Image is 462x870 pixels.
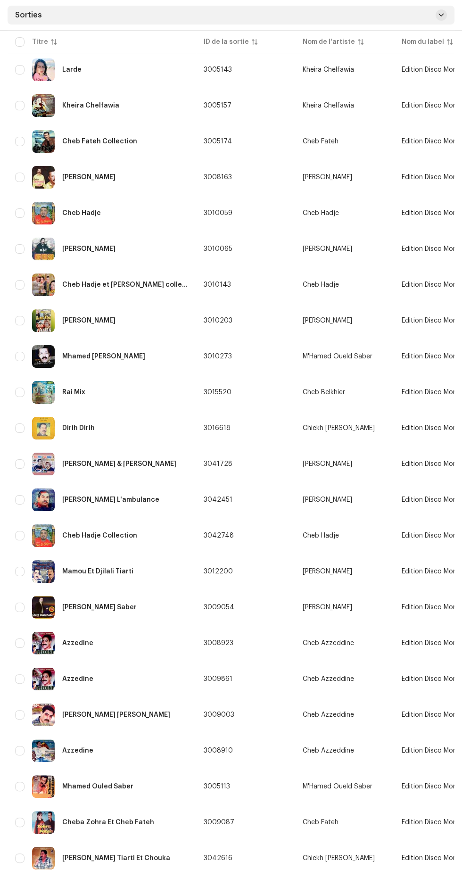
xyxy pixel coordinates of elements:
div: [PERSON_NAME] [303,497,352,503]
img: b53d465f-b614-4a69-8406-8f5158eb717e [32,704,55,726]
img: 1d440edb-f3c4-413b-9e6e-2e8c7bc00fda [32,417,55,439]
div: [PERSON_NAME] [303,317,352,324]
div: Titre [32,37,48,47]
span: Kheira Chelfawia [303,102,387,109]
span: 3008910 [204,747,233,754]
span: Cheb Azzeddine [303,712,387,718]
img: 70ac597a-a841-4027-ab8b-fcfa6ea1565d [32,166,55,189]
div: Kamel Nemri & Chahra [62,461,176,467]
div: Dirih Dirih [62,425,95,431]
span: Cheb Hadje [303,282,387,288]
div: Azzedine [62,676,93,682]
div: Nom de l'artiste [303,37,355,47]
span: Cheb Azzeddine [303,747,387,754]
div: Cheb Fateh [303,819,338,826]
div: [PERSON_NAME] [303,174,352,181]
span: 3010065 [204,246,232,252]
span: 3042748 [204,532,234,539]
div: Larde [62,66,82,73]
span: 3042616 [204,855,232,862]
img: a95810bd-6301-4d98-b300-3e0d4a4ed272 [32,668,55,690]
span: Kamel Nemri [303,461,387,467]
span: 3009861 [204,676,232,682]
span: 3008163 [204,174,232,181]
span: Sorties [15,11,42,19]
img: 15e1749f-dd6b-4306-ab9f-55f4bdeee2f6 [32,202,55,224]
div: Chiekh [PERSON_NAME] [303,855,375,862]
span: Cheikh Mamou [303,568,387,575]
img: ac2eed59-f25e-4cb7-8ee7-04068dbf0b3b [32,847,55,870]
div: [PERSON_NAME] [303,568,352,575]
div: Nom du label [402,37,444,47]
span: Kheira Chelfawia [303,66,387,73]
span: Cheikh Cherif Oueld Saber [303,174,387,181]
div: [PERSON_NAME] [303,461,352,467]
span: Cheikh Cherif Oueld Saber [303,604,387,611]
div: Kheira Chelfawia [62,102,119,109]
div: [PERSON_NAME] [303,246,352,252]
div: Cheb Hadje [303,282,339,288]
div: Cheb Fateh [303,138,338,145]
img: 97c2af39-7e54-4cac-b44e-22eb7c332750 [32,560,55,583]
span: 3009003 [204,712,234,718]
div: Azzedine [62,747,93,754]
img: a420e08f-d87b-42b9-bd61-e2c84f7f596d [32,273,55,296]
span: Cheb Azzeddine [303,676,387,682]
div: Cheb Azzeddine [303,712,354,718]
span: Cheikh Cherif Oueld Saber [303,246,387,252]
div: Cheb Fateh Collection [62,138,137,145]
img: 5c5d666f-a3fe-4c88-9345-f5c90b1b5f64 [32,775,55,798]
span: Cheb Fateh [303,138,387,145]
img: e229e34a-0b11-432a-ad06-f46dd7679c11 [32,489,55,511]
img: 07778655-a82b-4241-bc98-d648d79a819c [32,94,55,117]
span: Cheb Azzeddine [303,640,387,646]
div: Mhamed Ouled Saber [62,783,133,790]
div: Cheb Belkhier [303,389,345,396]
div: Andi Mahna Chariya Hidra [62,712,170,718]
span: 3008923 [204,640,233,646]
span: 3012200 [204,568,233,575]
div: Mamou Et Djilali Tiarti [62,568,133,575]
div: M'Hamed Oueld Saber [303,353,372,360]
span: 3010273 [204,353,232,360]
div: Mel Bar Tedini L'ambulance [62,497,159,503]
div: Chiekh [PERSON_NAME] [303,425,375,431]
img: a5f1ce16-1cc6-40cd-a62a-3a2155569451 [32,596,55,619]
div: Cheb Hadje [303,210,339,216]
span: 3005113 [204,783,230,790]
span: 3010143 [204,282,231,288]
span: Cheb Belkhier [303,389,387,396]
div: Cheba Zohra Et Cheb Fateh [62,819,154,826]
div: Azzedine [62,640,93,646]
img: 9dbb1697-a91f-4862-a902-855b52980308 [32,58,55,81]
span: Djilali Tiarti [303,497,387,503]
div: Cheb Azzeddine [303,747,354,754]
div: Cheb Azzeddine [303,640,354,646]
div: Cheb Hadje [62,210,101,216]
span: 3010059 [204,210,232,216]
span: 3016618 [204,425,231,431]
div: Kheira Chelfawia [303,66,354,73]
span: 3010203 [204,317,232,324]
div: Cheikh Cherif Oueld Saber [62,246,115,252]
span: 3005174 [204,138,232,145]
img: f76d7127-2479-490a-9625-859ab0d479e0 [32,453,55,475]
div: Mhamed Ouald Saber [62,353,145,360]
span: 3015520 [204,389,231,396]
div: M'Hamed Oueld Saber [303,783,372,790]
img: 8a1cde42-2c82-4c7e-825d-5db930a6336f [32,130,55,153]
span: 3005143 [204,66,232,73]
span: 3042451 [204,497,232,503]
div: [PERSON_NAME] [303,604,352,611]
img: 5d311c92-92cc-4e6e-b137-4192bf9c3443 [32,381,55,404]
span: Kamel Nemri [303,317,387,324]
span: M'Hamed Oueld Saber [303,353,387,360]
span: M'Hamed Oueld Saber [303,783,387,790]
div: Cherif Oueld Saber [62,604,137,611]
span: 3009087 [204,819,234,826]
div: Kheira Chelfawia [303,102,354,109]
div: Cheb Azzeddine [303,676,354,682]
div: Cheb Hadje Collection [62,532,137,539]
span: 3005157 [204,102,231,109]
span: 3009054 [204,604,234,611]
